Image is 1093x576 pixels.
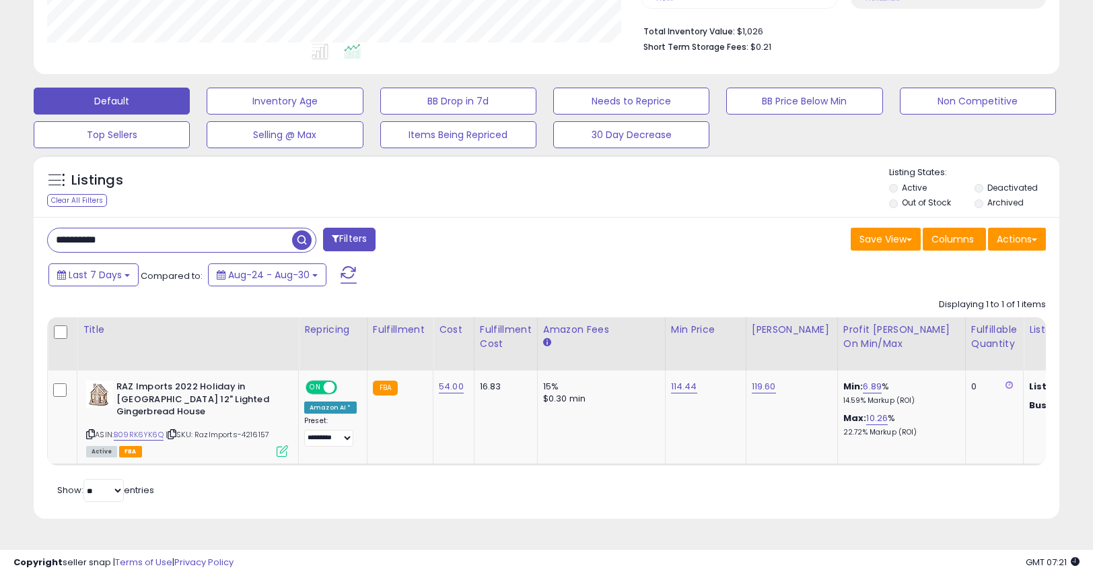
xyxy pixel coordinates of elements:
[13,556,234,569] div: seller snap | |
[750,40,771,53] span: $0.21
[843,323,960,351] div: Profit [PERSON_NAME] on Min/Max
[13,556,63,569] strong: Copyright
[543,381,655,393] div: 15%
[923,228,986,251] button: Columns
[115,556,172,569] a: Terms of Use
[843,396,955,406] p: 14.59% Markup (ROI)
[643,41,748,53] b: Short Term Storage Fees:
[843,381,955,406] div: %
[34,121,190,148] button: Top Sellers
[643,22,1036,38] li: $1,026
[380,88,536,115] button: BB Drop in 7d
[207,88,363,115] button: Inventory Age
[726,88,882,115] button: BB Price Below Min
[166,429,269,440] span: | SKU: RazImports-4216157
[543,323,660,337] div: Amazon Fees
[843,428,955,437] p: 22.72% Markup (ROI)
[902,197,951,208] label: Out of Stock
[752,323,832,337] div: [PERSON_NAME]
[480,381,527,393] div: 16.83
[207,121,363,148] button: Selling @ Max
[480,323,532,351] div: Fulfillment Cost
[380,121,536,148] button: Items Being Repriced
[86,381,113,408] img: 51QiRf+TufL._SL40_.jpg
[988,228,1046,251] button: Actions
[114,429,164,441] a: B09RK6YK6Q
[141,269,203,282] span: Compared to:
[34,88,190,115] button: Default
[1026,556,1080,569] span: 2025-09-7 07:21 GMT
[1029,380,1090,393] b: Listed Price:
[174,556,234,569] a: Privacy Policy
[939,298,1046,311] div: Displaying 1 to 1 of 1 items
[837,317,965,371] th: The percentage added to the cost of goods (COGS) that forms the calculator for Min & Max prices.
[889,166,1059,179] p: Listing States:
[304,402,357,414] div: Amazon AI *
[843,412,955,437] div: %
[543,393,655,405] div: $0.30 min
[71,171,123,190] h5: Listings
[752,380,776,393] a: 119.60
[116,381,280,422] b: RAZ Imports 2022 Holiday in [GEOGRAPHIC_DATA] 12" Lighted Gingerbread House
[304,416,357,447] div: Preset:
[971,381,1013,393] div: 0
[987,182,1038,193] label: Deactivated
[439,380,464,393] a: 54.00
[47,194,107,207] div: Clear All Filters
[69,268,122,282] span: Last 7 Days
[335,382,357,393] span: OFF
[83,323,293,337] div: Title
[543,337,551,349] small: Amazon Fees.
[643,26,735,37] b: Total Inventory Value:
[228,268,310,282] span: Aug-24 - Aug-30
[439,323,468,337] div: Cost
[119,446,142,457] span: FBA
[843,412,867,424] b: Max:
[902,182,927,193] label: Active
[866,412,888,425] a: 10.26
[323,228,376,251] button: Filters
[971,323,1018,351] div: Fulfillable Quantity
[843,380,863,393] b: Min:
[671,380,697,393] a: 114.44
[373,381,398,395] small: FBA
[900,88,1056,115] button: Non Competitive
[304,323,361,337] div: Repricing
[553,88,709,115] button: Needs to Reprice
[208,263,326,286] button: Aug-24 - Aug-30
[86,381,288,455] div: ASIN:
[373,323,427,337] div: Fulfillment
[307,382,324,393] span: ON
[863,380,882,393] a: 6.89
[57,484,154,497] span: Show: entries
[987,197,1024,208] label: Archived
[553,121,709,148] button: 30 Day Decrease
[48,263,139,286] button: Last 7 Days
[931,232,974,246] span: Columns
[86,446,117,457] span: All listings currently available for purchase on Amazon
[851,228,921,251] button: Save View
[671,323,740,337] div: Min Price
